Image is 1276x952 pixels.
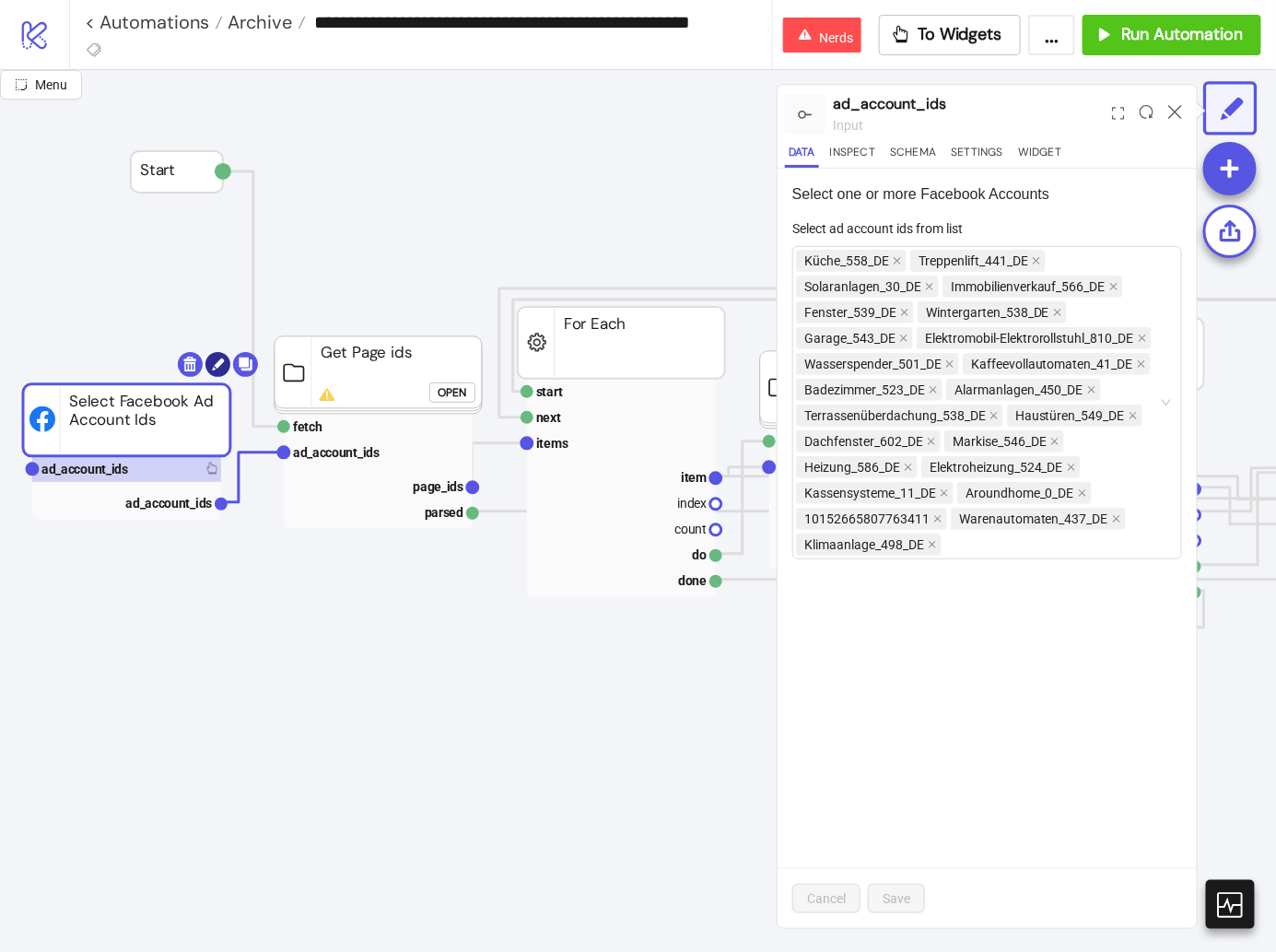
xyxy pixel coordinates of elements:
[893,256,902,265] span: close
[1112,107,1125,120] span: expand
[945,359,954,369] span: close
[917,327,1152,349] span: Elektromobil-Elektrorollstuhl_810_DE
[125,496,212,511] text: ad_account_ids
[953,431,1047,452] span: Markise_546_DE
[954,380,1083,400] span: Alarmanlagen_450_DE
[804,483,936,503] span: Kassensysteme_11_DE
[921,456,1081,478] span: Elektroheizung_524_DE
[796,301,914,323] span: Fenster_539_DE
[1129,411,1138,420] span: close
[899,334,908,343] span: close
[820,30,854,45] span: Nerds
[1053,308,1062,317] span: close
[293,445,380,460] text: ad_account_ids
[1138,334,1147,343] span: close
[792,884,860,913] button: Cancel
[1121,24,1243,45] span: Run Automation
[796,430,941,452] span: Dachfenster_602_DE
[804,276,921,297] span: Solaranlagen_30_DE
[1007,405,1142,427] span: Haustüren_549_DE
[1087,385,1096,394] span: close
[804,328,896,348] span: Garage_543_DE
[904,463,913,472] span: close
[927,437,936,446] span: close
[1109,282,1118,291] span: close
[85,13,223,31] a: < Automations
[1083,15,1261,55] button: Run Automation
[796,379,942,401] span: Badezimmer_523_DE
[933,514,942,523] span: close
[796,276,939,298] span: Solaranlagen_30_DE
[804,535,924,555] span: Klimaanlage_498_DE
[223,13,306,31] a: Archive
[796,353,959,375] span: Wasserspender_501_DE
[681,470,707,485] text: item
[944,430,1064,452] span: Markise_546_DE
[429,382,475,403] button: Open
[15,78,28,91] span: radius-bottomright
[930,457,1063,477] span: Elektroheizung_524_DE
[674,522,707,536] text: count
[1078,488,1087,498] span: close
[947,143,1007,168] button: Settings
[951,508,1126,530] span: Warenautomaten_437_DE
[41,462,128,476] text: ad_account_ids
[413,479,463,494] text: page_ids
[796,482,954,504] span: Kassensysteme_11_DE
[804,431,923,452] span: Dachfenster_602_DE
[879,15,1022,55] button: To Widgets
[1032,256,1041,265] span: close
[868,884,925,913] button: Save
[946,379,1101,401] span: Alarmanlagen_450_DE
[1028,15,1075,55] button: ...
[536,436,568,451] text: items
[804,457,900,477] span: Heizung_586_DE
[804,509,930,529] span: 10152665807763411
[925,328,1134,348] span: Elektromobil-Elektrorollstuhl_810_DE
[536,410,561,425] text: next
[293,419,322,434] text: fetch
[826,143,879,168] button: Inspect
[792,218,975,239] label: Select ad account ids from list
[35,77,67,92] span: Menu
[438,382,467,404] div: Open
[1014,143,1065,168] button: Widget
[1112,514,1121,523] span: close
[792,183,1182,206] p: Select one or more Facebook Accounts
[918,301,1067,323] span: Wintergarten_538_DE
[919,24,1002,45] span: To Widgets
[796,405,1003,427] span: Terrassenüberdachung_538_DE
[951,276,1106,297] span: Immobilienverkauf_566_DE
[796,508,947,530] span: 10152665807763411
[804,302,896,323] span: Fenster_539_DE
[677,496,707,511] text: index
[1050,437,1059,446] span: close
[804,380,925,400] span: Badezimmer_523_DE
[1015,405,1125,426] span: Haustüren_549_DE
[925,282,934,291] span: close
[796,456,918,478] span: Heizung_586_DE
[804,405,986,426] span: Terrassenüberdachung_538_DE
[919,251,1028,271] span: Treppenlift_441_DE
[989,411,999,420] span: close
[804,251,889,271] span: Küche_558_DE
[796,327,913,349] span: Garage_543_DE
[796,534,942,556] span: Klimaanlage_498_DE
[1067,463,1076,472] span: close
[910,250,1046,272] span: Treppenlift_441_DE
[833,115,1105,135] div: input
[957,482,1092,504] span: Aroundhome_0_DE
[966,483,1074,503] span: Aroundhome_0_DE
[971,354,1133,374] span: Kaffeevollautomaten_41_DE
[1137,359,1146,369] span: close
[900,308,909,317] span: close
[223,10,292,34] span: Archive
[536,384,563,399] text: start
[804,354,942,374] span: Wasserspender_501_DE
[929,385,938,394] span: close
[886,143,940,168] button: Schema
[833,92,1105,115] div: ad_account_ids
[963,353,1151,375] span: Kaffeevollautomaten_41_DE
[928,540,937,549] span: close
[796,250,907,272] span: Küche_558_DE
